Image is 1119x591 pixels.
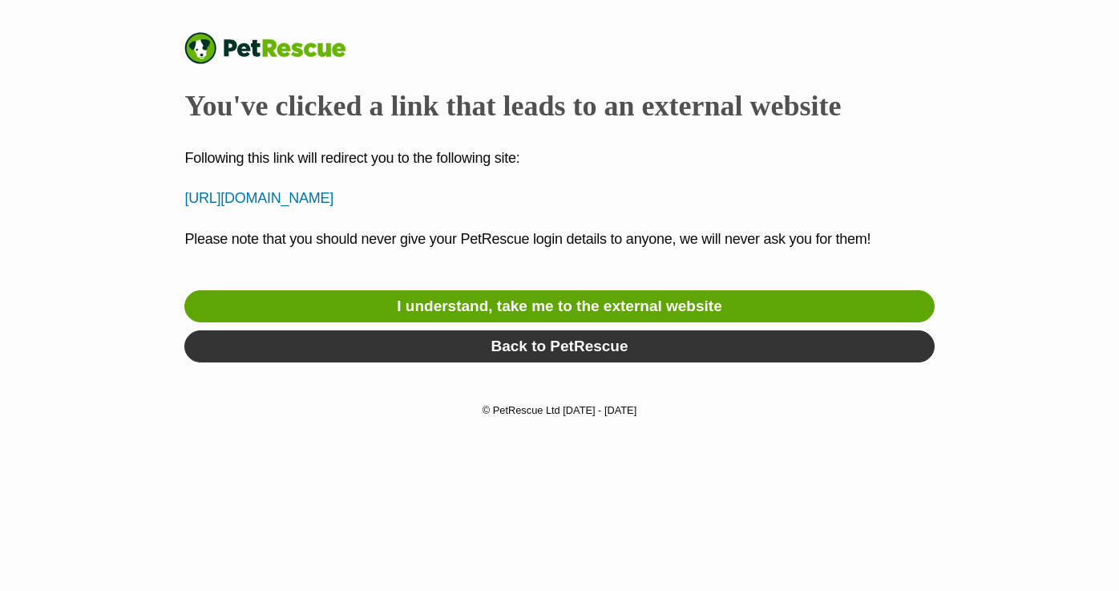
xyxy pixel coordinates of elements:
h2: You've clicked a link that leads to an external website [184,88,934,123]
a: PetRescue [184,32,362,64]
a: I understand, take me to the external website [184,290,934,322]
p: Following this link will redirect you to the following site: [184,148,934,169]
p: [URL][DOMAIN_NAME] [184,188,934,209]
small: © PetRescue Ltd [DATE] - [DATE] [483,404,636,416]
a: Back to PetRescue [184,330,934,362]
p: Please note that you should never give your PetRescue login details to anyone, we will never ask ... [184,229,934,272]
